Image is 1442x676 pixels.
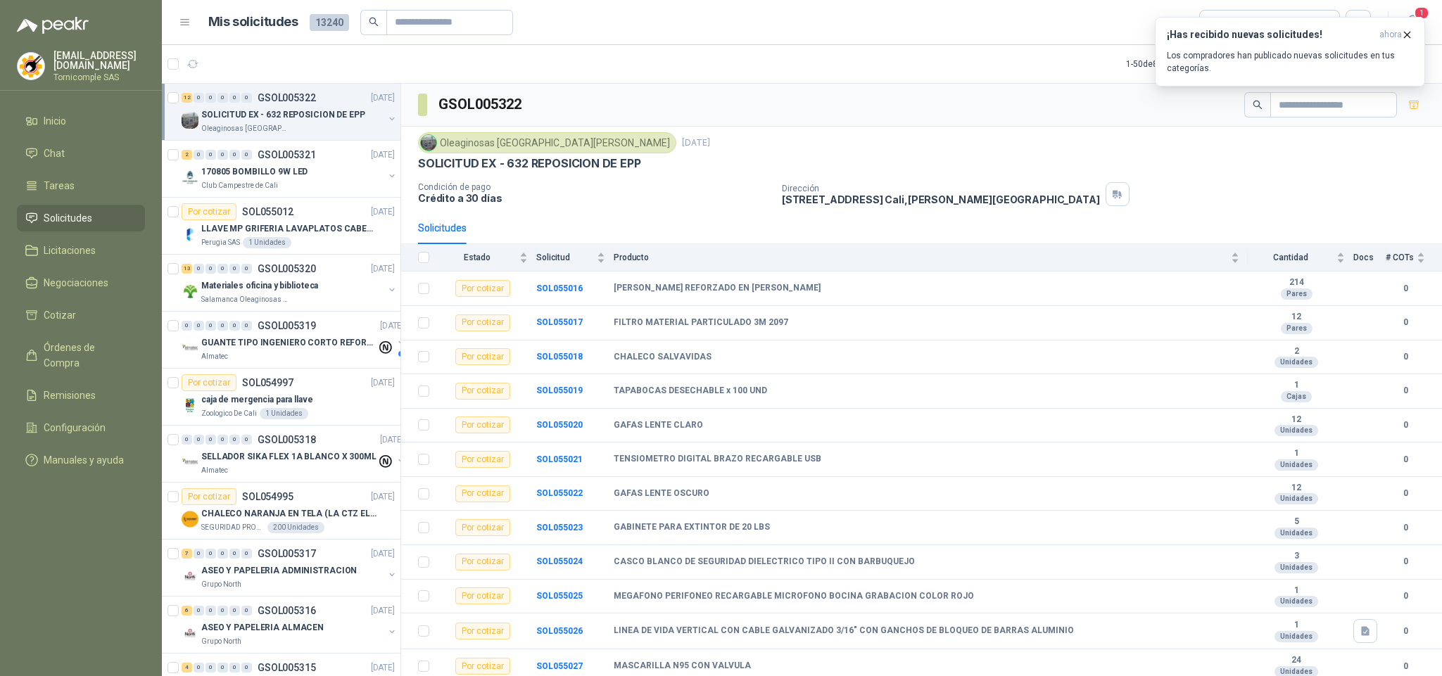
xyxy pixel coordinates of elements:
[182,226,198,243] img: Company Logo
[53,51,145,70] p: [EMAIL_ADDRESS][DOMAIN_NAME]
[682,136,710,150] p: [DATE]
[44,388,96,403] span: Remisiones
[1275,425,1318,436] div: Unidades
[194,663,204,672] div: 0
[371,91,395,105] p: [DATE]
[1386,660,1425,673] b: 0
[614,556,915,568] b: CASCO BLANCO DE SEGURIDAD DIELECTRICO TIPO II CON BARBUQUEJO
[205,150,216,160] div: 0
[182,374,236,391] div: Por cotizar
[44,307,76,323] span: Cotizar
[536,317,583,327] b: SOL055017
[455,383,510,400] div: Por cotizar
[418,156,641,171] p: SOLICITUD EX - 632 REPOSICION DE EPP
[182,317,407,362] a: 0 0 0 0 0 0 GSOL005319[DATE] Company LogoGUANTE TIPO INGENIERO CORTO REFORZADOAlmatec
[242,492,293,502] p: SOL054995
[182,625,198,642] img: Company Logo
[260,408,308,419] div: 1 Unidades
[194,435,204,445] div: 0
[536,420,583,430] b: SOL055020
[229,549,240,559] div: 0
[229,321,240,331] div: 0
[194,549,204,559] div: 0
[371,376,395,390] p: [DATE]
[205,549,216,559] div: 0
[1400,10,1425,35] button: 1
[201,237,240,248] p: Perugia SAS
[217,549,228,559] div: 0
[194,150,204,160] div: 0
[418,132,676,153] div: Oleaginosas [GEOGRAPHIC_DATA][PERSON_NAME]
[536,283,583,293] a: SOL055016
[17,140,145,167] a: Chat
[194,264,204,274] div: 0
[1386,282,1425,295] b: 0
[182,602,398,647] a: 6 0 0 0 0 0 GSOL005316[DATE] Company LogoASEO Y PAPELERIA ALMACENGrupo North
[455,348,510,365] div: Por cotizar
[371,490,395,504] p: [DATE]
[536,488,583,498] a: SOL055022
[194,606,204,616] div: 0
[1248,253,1334,262] span: Cantidad
[536,352,583,362] a: SOL055018
[614,317,788,329] b: FILTRO MATERIAL PARTICULADO 3M 2097
[1275,596,1318,607] div: Unidades
[182,549,192,559] div: 7
[241,549,252,559] div: 0
[217,93,228,103] div: 0
[614,244,1248,272] th: Producto
[1248,380,1345,391] b: 1
[182,112,198,129] img: Company Logo
[258,663,316,672] p: GSOL005315
[241,150,252,160] div: 0
[1386,384,1425,397] b: 0
[438,253,517,262] span: Estado
[201,450,377,464] p: SELLADOR SIKA FLEX 1A BLANCO X 300ML
[1386,316,1425,329] b: 0
[17,237,145,264] a: Licitaciones
[1167,49,1413,75] p: Los compradores han publicado nuevas solicitudes en tus categorías.
[201,108,365,122] p: SOLICITUD EX - 632 REPOSICION DE EPP
[182,146,398,191] a: 2 0 0 0 0 0 GSOL005321[DATE] Company Logo170805 BOMBILLO 9W LEDClub Campestre de Cali
[455,485,510,502] div: Por cotizar
[1248,585,1345,597] b: 1
[182,283,198,300] img: Company Logo
[205,663,216,672] div: 0
[258,264,316,274] p: GSOL005320
[201,579,241,590] p: Grupo North
[1248,620,1345,631] b: 1
[536,556,583,566] b: SOL055024
[182,488,236,505] div: Por cotizar
[536,454,583,464] a: SOL055021
[1386,244,1442,272] th: # COTs
[614,283,821,294] b: [PERSON_NAME] REFORZADO EN [PERSON_NAME]
[17,108,145,134] a: Inicio
[241,264,252,274] div: 0
[182,431,407,476] a: 0 0 0 0 0 0 GSOL005318[DATE] Company LogoSELLADOR SIKA FLEX 1A BLANCO X 300MLAlmatec
[201,351,228,362] p: Almatec
[1386,487,1425,500] b: 0
[1386,521,1425,535] b: 0
[217,264,228,274] div: 0
[182,397,198,414] img: Company Logo
[1281,288,1313,300] div: Pares
[1275,459,1318,471] div: Unidades
[455,587,510,604] div: Por cotizar
[182,454,198,471] img: Company Logo
[438,94,524,115] h3: GSOL005322
[241,93,252,103] div: 0
[182,340,198,357] img: Company Logo
[205,321,216,331] div: 0
[380,433,404,447] p: [DATE]
[205,435,216,445] div: 0
[182,663,192,672] div: 4
[1248,655,1345,666] b: 24
[182,435,192,445] div: 0
[1275,631,1318,642] div: Unidades
[205,606,216,616] div: 0
[44,340,132,371] span: Órdenes de Compra
[17,205,145,231] a: Solicitudes
[217,435,228,445] div: 0
[258,93,316,103] p: GSOL005322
